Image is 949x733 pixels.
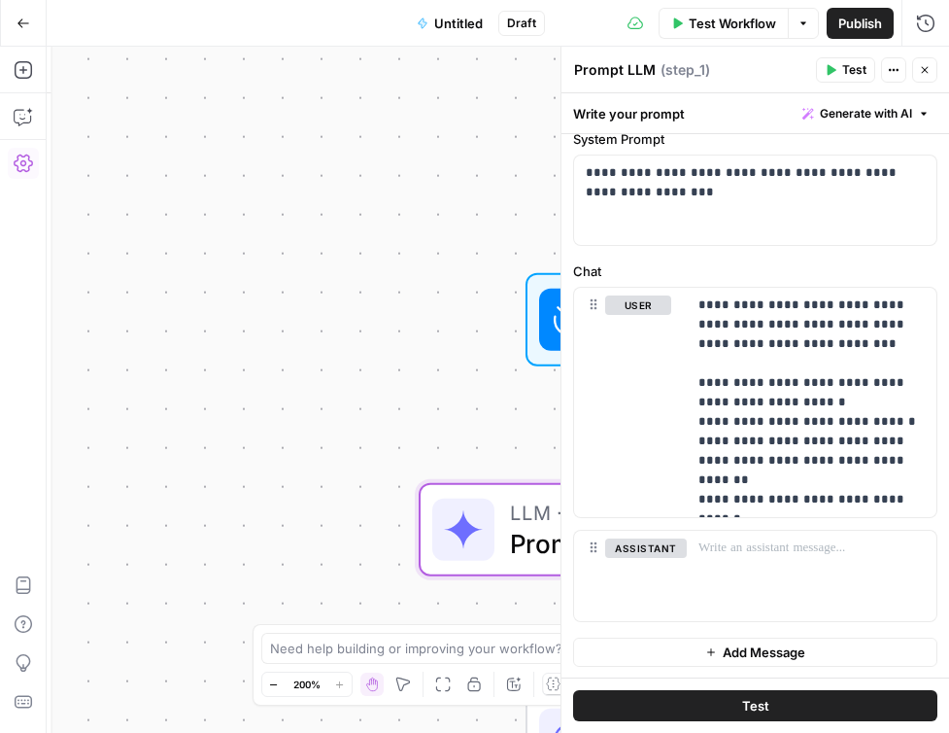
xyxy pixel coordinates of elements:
button: assistant [605,539,687,558]
button: Test [573,690,937,721]
button: user [605,296,671,315]
span: Test [742,696,769,716]
button: Test [816,57,875,83]
span: Test [842,61,866,79]
span: Prompt LLM [510,524,918,563]
span: ( step_1 ) [661,60,710,80]
label: System Prompt [573,129,937,149]
div: Write your prompt [561,93,949,133]
span: Publish [838,14,882,33]
span: Test Workflow [689,14,776,33]
span: Untitled [434,14,483,33]
div: assistant [574,531,671,620]
span: Draft [507,15,536,32]
span: Generate with AI [820,105,912,122]
button: Publish [827,8,894,39]
div: user [574,288,671,517]
button: Add Message [573,638,937,667]
button: Generate with AI [795,101,937,126]
textarea: Prompt LLM [574,60,656,80]
button: Untitled [405,8,494,39]
span: Add Message [723,643,805,662]
label: Chat [573,262,937,281]
span: LLM · Gemini 2.5 Pro [510,497,918,528]
button: Test Workflow [659,8,788,39]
